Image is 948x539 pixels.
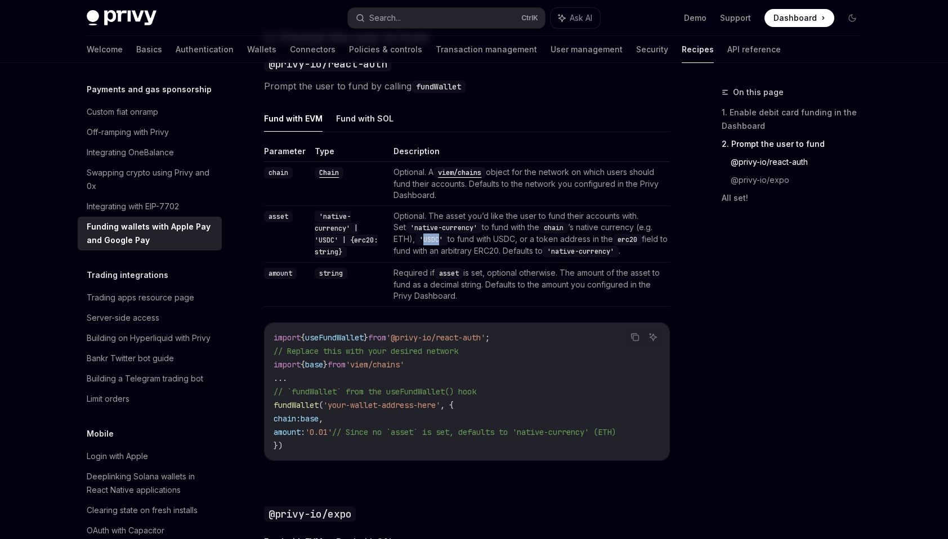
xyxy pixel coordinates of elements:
a: Custom fiat onramp [78,102,222,122]
button: Toggle dark mode [843,9,861,27]
span: base [301,414,319,424]
div: Bankr Twitter bot guide [87,352,174,365]
code: 'native-currency' | 'USDC' | {erc20: string} [315,211,378,258]
code: @privy-io/expo [264,506,356,522]
td: Optional. A object for the network on which users should fund their accounts. Defaults to the net... [389,162,670,206]
span: fundWallet [274,400,319,410]
a: Building a Telegram trading bot [78,369,222,389]
div: Integrating with EIP-7702 [87,200,179,213]
h5: Trading integrations [87,268,168,282]
span: Prompt the user to fund by calling [264,78,670,94]
button: Ask AI [646,330,660,344]
th: Type [310,146,389,162]
th: Parameter [264,146,310,162]
span: import [274,360,301,370]
div: Trading apps resource page [87,291,194,304]
span: '0.01' [305,427,332,437]
a: Recipes [682,36,714,63]
span: chain: [274,414,301,424]
div: Clearing state on fresh installs [87,504,198,517]
span: } [364,333,368,343]
a: Demo [684,12,706,24]
button: Fund with SOL [336,105,393,132]
div: Login with Apple [87,450,148,463]
a: Deeplinking Solana wallets in React Native applications [78,466,222,500]
span: 'your-wallet-address-here' [323,400,440,410]
a: Login with Apple [78,446,222,466]
h5: Payments and gas sponsorship [87,83,212,96]
a: Bankr Twitter bot guide [78,348,222,369]
a: Dashboard [764,9,834,27]
button: Copy the contents from the code block [628,330,642,344]
div: Building on Hyperliquid with Privy [87,331,211,345]
a: All set! [722,189,870,207]
a: Server-side access [78,308,222,328]
td: Required if is set, optional otherwise. The amount of the asset to fund as a decimal string. Defa... [389,263,670,307]
a: viem/chains [433,167,486,177]
span: useFundWallet [305,333,364,343]
div: OAuth with Capacitor [87,524,164,537]
a: Transaction management [436,36,537,63]
a: API reference [727,36,781,63]
span: { [301,360,305,370]
button: Search...CtrlK [348,8,545,28]
code: amount [264,268,297,279]
a: Wallets [247,36,276,63]
code: Chain [315,167,343,178]
a: Building on Hyperliquid with Privy [78,328,222,348]
a: Funding wallets with Apple Pay and Google Pay [78,217,222,250]
a: @privy-io/expo [731,171,870,189]
code: 'native-currency' [406,222,482,233]
span: import [274,333,301,343]
td: Optional. The asset you’d like the user to fund their accounts with. Set to fund with the ’s nati... [389,206,670,263]
code: erc20 [613,234,642,245]
span: { [301,333,305,343]
a: User management [551,36,623,63]
a: Integrating OneBalance [78,142,222,163]
code: chain [539,222,568,233]
a: 1. Enable debit card funding in the Dashboard [722,104,870,135]
div: Integrating OneBalance [87,146,174,159]
code: string [315,268,347,279]
span: , { [440,400,454,410]
code: viem/chains [433,167,486,178]
div: Server-side access [87,311,159,325]
a: @privy-io/react-auth [731,153,870,171]
a: Security [636,36,668,63]
a: Off-ramping with Privy [78,122,222,142]
button: Fund with EVM [264,105,323,132]
span: ; [485,333,490,343]
div: Off-ramping with Privy [87,125,169,139]
code: 'native-currency' [543,246,619,257]
code: fundWallet [412,80,466,93]
button: Ask AI [551,8,600,28]
span: // Since no `asset` is set, defaults to 'native-currency' (ETH) [332,427,616,437]
span: Ctrl K [521,14,538,23]
a: 2. Prompt the user to fund [722,135,870,153]
code: asset [435,268,463,279]
div: Funding wallets with Apple Pay and Google Pay [87,220,215,247]
span: '@privy-io/react-auth' [386,333,485,343]
span: Ask AI [570,12,592,24]
code: 'USDC' [415,234,448,245]
a: Authentication [176,36,234,63]
div: Swapping crypto using Privy and 0x [87,166,215,193]
a: Swapping crypto using Privy and 0x [78,163,222,196]
span: Dashboard [773,12,817,24]
span: from [368,333,386,343]
span: }) [274,441,283,451]
div: Deeplinking Solana wallets in React Native applications [87,470,215,497]
img: dark logo [87,10,156,26]
th: Description [389,146,670,162]
span: // `fundWallet` from the useFundWallet() hook [274,387,476,397]
a: Welcome [87,36,123,63]
div: Search... [369,11,401,25]
span: ... [274,373,287,383]
span: // Replace this with your desired network [274,346,458,356]
code: chain [264,167,293,178]
a: Support [720,12,751,24]
span: ( [319,400,323,410]
a: Trading apps resource page [78,288,222,308]
a: Connectors [290,36,336,63]
span: } [323,360,328,370]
